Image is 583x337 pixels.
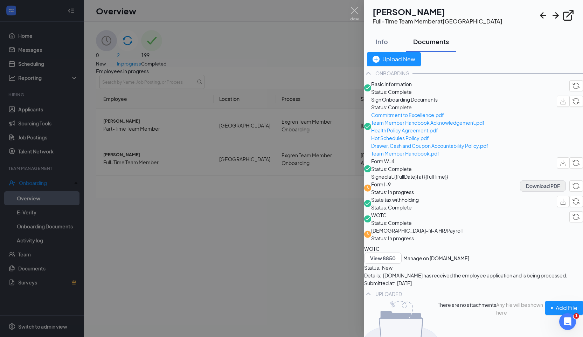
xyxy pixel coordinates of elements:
span: Status: Complete [371,103,488,111]
svg: ChevronUp [364,69,373,77]
span: WOTC [371,211,412,219]
a: Health Policy Agreement.pdf [371,126,488,134]
a: Team Member Handbook.pdf [371,150,488,157]
button: View 8850 [364,253,402,264]
span: Details: [364,271,381,279]
span: Form W-4 [371,157,448,165]
span: Sign Onboarding Documents [371,96,488,103]
div: Upload New [373,55,415,63]
span: [DEMOGRAPHIC_DATA]-fil-A HR/Payroll [371,227,463,234]
span: Status: Complete [371,165,448,173]
button: Download PDF [520,180,566,192]
span: Status: Complete [371,88,412,96]
span: [DOMAIN_NAME] has received the employee application and is being processed. [383,271,567,279]
svg: ArrowRight [549,9,562,22]
div: Add File [551,303,577,312]
span: Signed at: {{fullDate}} at {{fullTime}} [371,173,448,180]
span: There are no attachments [438,301,496,309]
span: Status: Complete [371,219,412,227]
span: 1 [574,313,579,319]
span: [DATE] [397,279,412,287]
a: Hot Schedules Policy.pdf [371,134,488,142]
a: Team Member Handbook Acknowledgement.pdf [371,119,488,126]
svg: ExternalLink [562,9,575,22]
span: Submitted at: [364,279,395,287]
span: Status: In progress [371,188,414,196]
span: State tax withholding [371,196,419,204]
span: WOTC [364,245,380,253]
a: Drawer, Cash and Coupon Accountability Policy.pdf [371,142,488,150]
button: Manage on [DOMAIN_NAME] [403,254,469,262]
div: Full-Time Team Member at [GEOGRAPHIC_DATA] [373,18,502,25]
span: Status: Complete [371,204,419,211]
span: Form I-9 [371,180,414,188]
div: Documents [413,37,449,46]
div: Info [371,37,392,46]
span: Status: In progress [371,234,463,242]
svg: ArrowLeftNew [537,9,549,22]
div: UPLOADED [375,290,402,297]
button: Add File [545,301,583,315]
h1: [PERSON_NAME] [373,6,502,18]
svg: ChevronUp [364,290,373,298]
span: Status: [364,264,380,271]
div: ONBOARDING [375,70,410,77]
button: Upload New [367,52,421,66]
a: Commitment to Excellence.pdf [371,111,488,119]
span: New [382,264,393,271]
span: Basic Information [371,80,412,88]
iframe: Intercom live chat [559,313,576,330]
